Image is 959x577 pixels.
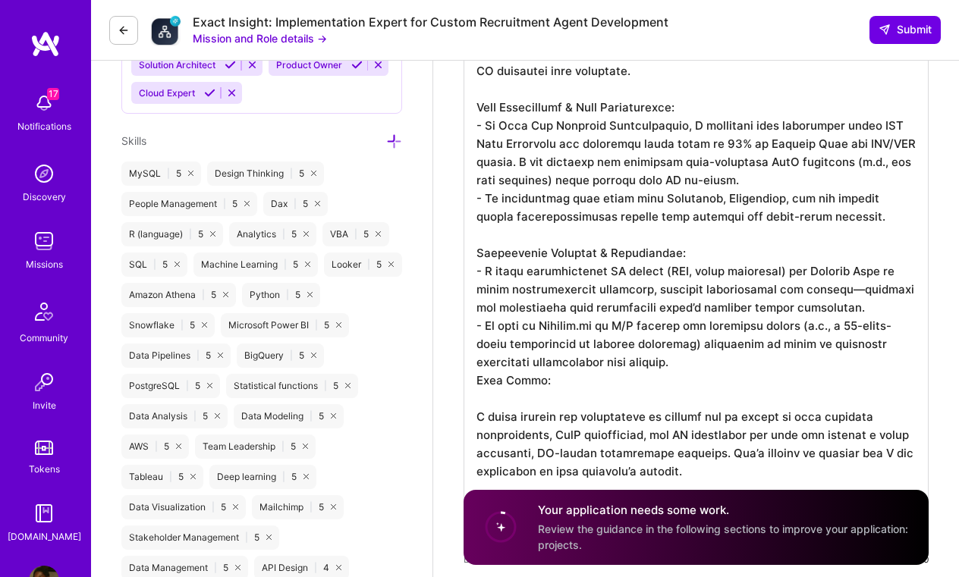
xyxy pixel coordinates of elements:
i: icon Close [210,231,215,237]
img: Company Logo [150,15,181,45]
div: PostgreSQL 5 [121,374,220,398]
i: icon Close [311,171,316,176]
i: icon Close [336,565,341,570]
i: icon Close [235,565,241,570]
span: | [284,259,287,271]
i: icon Close [190,474,196,479]
div: Invite [33,397,56,413]
div: Dax 5 [263,192,328,216]
i: icon Close [307,292,313,297]
i: icon Close [331,413,336,419]
div: Design Thinking 5 [207,161,324,186]
i: icon Close [376,231,381,237]
span: | [282,471,285,483]
div: Community [20,330,68,346]
span: | [169,471,172,483]
div: Looker 5 [324,252,401,277]
div: Data Pipelines 5 [121,343,231,368]
span: | [286,289,289,301]
div: R (language) 5 [121,222,223,246]
span: | [282,228,285,240]
i: icon Close [244,201,250,206]
span: | [186,380,189,392]
i: Reject [226,87,237,99]
img: bell [29,88,59,118]
img: Invite [29,367,59,397]
span: | [189,228,192,240]
i: icon SendLight [879,24,891,36]
span: | [324,380,327,392]
i: icon Close [188,171,193,176]
span: | [245,532,248,544]
i: Accept [225,59,236,71]
div: Tableau 5 [121,465,203,489]
div: [DOMAIN_NAME] [8,528,81,544]
span: | [202,289,205,301]
span: | [290,350,293,362]
span: | [281,441,285,453]
div: Mailchimp 5 [252,495,344,519]
span: | [310,410,313,422]
img: Community [26,293,62,330]
i: icon Close [336,322,341,328]
i: icon Close [315,201,320,206]
span: | [290,168,293,180]
div: People Management 5 [121,192,257,216]
i: icon Close [218,353,223,358]
img: guide book [29,498,59,528]
span: Review the guidance in the following sections to improve your application: projects. [538,522,908,551]
div: Discovery [23,189,66,205]
div: AWS 5 [121,434,189,459]
span: | [310,501,313,513]
button: Submit [869,16,941,43]
span: Cloud Expert [139,87,195,99]
i: icon Close [266,535,272,540]
i: Accept [204,87,215,99]
span: | [223,198,226,210]
div: Machine Learning 5 [193,252,318,277]
div: Data Analysis 5 [121,404,228,428]
div: MySQL 5 [121,161,201,186]
div: Exact Insight: Implementation Expert for Custom Recruitment Agent Development [193,14,668,30]
img: tokens [35,441,53,455]
span: 17 [47,88,59,100]
div: Statistical functions 5 [226,374,358,398]
i: icon Close [311,353,316,358]
span: | [212,501,215,513]
span: Product Owner [276,59,342,71]
span: | [315,319,318,331]
span: | [153,259,156,271]
span: Solution Architect [139,59,215,71]
i: icon Close [202,322,207,328]
span: | [155,441,158,453]
span: | [214,562,217,574]
img: discovery [29,158,59,189]
i: icon Close [388,262,394,267]
div: Python 5 [242,283,320,307]
i: icon Close [345,383,351,388]
span: | [354,228,357,240]
div: VBA 5 [322,222,388,246]
i: icon Close [331,504,336,510]
div: BigQuery 5 [237,343,324,368]
span: Submit [879,22,932,37]
i: icon Close [175,262,180,267]
div: SQL 5 [121,252,187,277]
div: Analytics 5 [229,222,316,246]
div: Deep learning 5 [209,465,316,489]
div: Missions [26,256,63,272]
span: | [167,168,170,180]
i: icon Close [233,504,238,510]
i: icon Close [303,444,308,449]
button: Mission and Role details → [193,30,327,46]
span: | [294,198,297,210]
i: icon Close [207,383,212,388]
i: icon Close [215,413,220,419]
span: | [193,410,197,422]
i: icon Close [223,292,228,297]
div: Snowflake 5 [121,313,215,337]
div: Tokens [29,461,60,477]
div: Data Modeling 5 [234,404,344,428]
div: Data Visualization 5 [121,495,246,519]
i: icon Close [303,474,309,479]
